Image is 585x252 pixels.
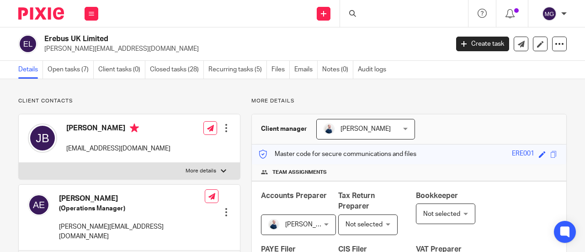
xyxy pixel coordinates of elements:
[208,61,267,79] a: Recurring tasks (5)
[251,97,567,105] p: More details
[542,6,557,21] img: svg%3E
[285,221,335,228] span: [PERSON_NAME]
[98,61,145,79] a: Client tasks (0)
[28,123,57,153] img: svg%3E
[150,61,204,79] a: Closed tasks (28)
[261,124,307,134] h3: Client manager
[18,97,240,105] p: Client contacts
[18,7,64,20] img: Pixie
[48,61,94,79] a: Open tasks (7)
[294,61,318,79] a: Emails
[18,34,37,54] img: svg%3E
[456,37,509,51] a: Create task
[338,192,375,210] span: Tax Return Preparer
[28,194,50,216] img: svg%3E
[416,192,458,199] span: Bookkeeper
[186,167,216,175] p: More details
[59,204,205,213] h5: (Operations Manager)
[358,61,391,79] a: Audit logs
[66,144,170,153] p: [EMAIL_ADDRESS][DOMAIN_NAME]
[271,61,290,79] a: Files
[59,194,205,204] h4: [PERSON_NAME]
[268,219,279,230] img: MC_T&CO-3.jpg
[423,211,460,217] span: Not selected
[324,123,335,134] img: MC_T&CO-3.jpg
[346,221,383,228] span: Not selected
[66,123,170,135] h4: [PERSON_NAME]
[259,150,416,159] p: Master code for secure communications and files
[44,44,442,54] p: [PERSON_NAME][EMAIL_ADDRESS][DOMAIN_NAME]
[322,61,353,79] a: Notes (0)
[340,126,391,132] span: [PERSON_NAME]
[261,192,327,199] span: Accounts Preparer
[272,169,327,176] span: Team assignments
[130,123,139,133] i: Primary
[512,149,534,160] div: ERE001
[44,34,363,44] h2: Erebus UK Limited
[18,61,43,79] a: Details
[59,222,205,241] p: [PERSON_NAME][EMAIL_ADDRESS][DOMAIN_NAME]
